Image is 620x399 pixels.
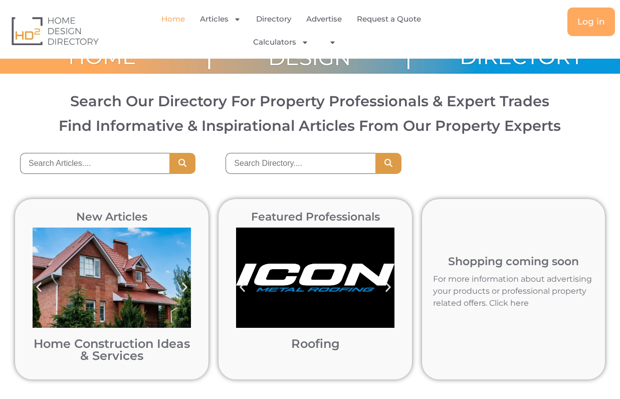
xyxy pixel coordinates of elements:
a: Home [161,8,185,31]
span: Log in [577,18,605,26]
a: Articles [200,8,241,31]
div: Previous slide [231,276,254,299]
div: Next slide [173,276,196,299]
h3: Find Informative & Inspirational Articles From Our Property Experts [16,118,604,133]
input: Search Articles.... [20,153,169,174]
button: Search [169,153,195,174]
div: Previous slide [28,276,50,299]
a: Advertise [306,8,342,31]
a: Log in [567,8,615,36]
a: Directory [256,8,291,31]
div: 1 / 12 [28,223,196,367]
h2: Search Our Directory For Property Professionals & Expert Trades [16,94,604,108]
a: Roofing [291,336,340,351]
div: 1 / 12 [231,223,399,367]
input: Search Directory.... [226,153,375,174]
a: Home Construction Ideas & Services [34,336,190,363]
a: Request a Quote [357,8,421,31]
h2: New Articles [28,212,196,223]
nav: Menu [127,8,462,54]
a: Calculators [253,31,309,54]
button: Search [375,153,401,174]
div: Next slide [377,276,399,299]
h2: Featured Professionals [231,212,399,223]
